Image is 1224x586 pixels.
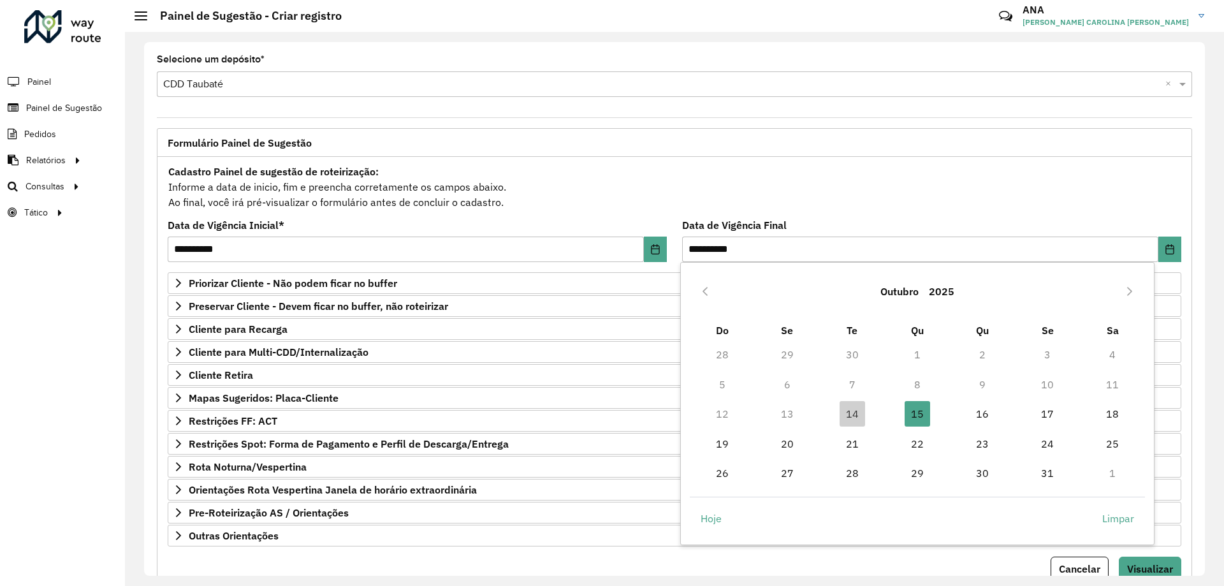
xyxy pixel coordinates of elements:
[1059,562,1100,575] span: Cancelar
[168,479,1181,501] a: Orientações Rota Vespertina Janela de horário extraordinária
[950,399,1015,429] td: 16
[1023,4,1189,16] h3: ANA
[189,301,448,311] span: Preservar Cliente - Devem ficar no buffer, não roteirizar
[885,458,950,488] td: 29
[157,52,265,67] label: Selecione um depósito
[1023,17,1189,28] span: [PERSON_NAME] CAROLINA [PERSON_NAME]
[970,401,995,427] span: 16
[1080,429,1145,458] td: 25
[168,217,284,233] label: Data de Vigência Inicial
[690,458,755,488] td: 26
[885,340,950,369] td: 1
[820,399,885,429] td: 14
[690,370,755,399] td: 5
[690,429,755,458] td: 19
[1015,399,1080,429] td: 17
[775,431,800,457] span: 20
[840,431,865,457] span: 21
[847,324,857,337] span: Te
[168,456,1181,478] a: Rota Noturna/Vespertina
[26,101,102,115] span: Painel de Sugestão
[189,462,307,472] span: Rota Noturna/Vespertina
[189,416,277,426] span: Restrições FF: ACT
[755,429,820,458] td: 20
[1015,429,1080,458] td: 24
[695,281,715,302] button: Previous Month
[1119,281,1140,302] button: Next Month
[25,180,64,193] span: Consultas
[1051,557,1109,581] button: Cancelar
[1035,401,1060,427] span: 17
[168,295,1181,317] a: Preservar Cliente - Devem ficar no buffer, não roteirizar
[1015,340,1080,369] td: 3
[970,431,995,457] span: 23
[1015,458,1080,488] td: 31
[820,340,885,369] td: 30
[168,163,1181,210] div: Informe a data de inicio, fim e preencha corretamente os campos abaixo. Ao final, você irá pré-vi...
[1091,506,1145,532] button: Limpar
[716,324,729,337] span: Do
[905,401,930,427] span: 15
[168,318,1181,340] a: Cliente para Recarga
[168,364,1181,386] a: Cliente Retira
[710,460,735,486] span: 26
[168,272,1181,294] a: Priorizar Cliente - Não podem ficar no buffer
[1165,77,1176,92] span: Clear all
[1100,401,1125,427] span: 18
[710,431,735,457] span: 19
[970,460,995,486] span: 30
[189,439,509,449] span: Restrições Spot: Forma de Pagamento e Perfil de Descarga/Entrega
[976,324,989,337] span: Qu
[682,217,787,233] label: Data de Vigência Final
[1127,562,1173,575] span: Visualizar
[189,485,477,495] span: Orientações Rota Vespertina Janela de horário extraordinária
[924,276,959,307] button: Choose Year
[26,154,66,167] span: Relatórios
[1080,399,1145,429] td: 18
[189,531,279,541] span: Outras Orientações
[680,262,1155,545] div: Choose Date
[755,399,820,429] td: 13
[1080,340,1145,369] td: 4
[905,431,930,457] span: 22
[1035,431,1060,457] span: 24
[24,206,48,219] span: Tático
[950,458,1015,488] td: 30
[690,506,732,532] button: Hoje
[189,347,368,357] span: Cliente para Multi-CDD/Internalização
[27,75,51,89] span: Painel
[950,340,1015,369] td: 2
[147,9,342,23] h2: Painel de Sugestão - Criar registro
[168,410,1181,432] a: Restrições FF: ACT
[1042,324,1054,337] span: Se
[1107,324,1119,337] span: Sa
[1015,370,1080,399] td: 10
[168,525,1181,546] a: Outras Orientações
[911,324,924,337] span: Qu
[168,138,312,148] span: Formulário Painel de Sugestão
[755,458,820,488] td: 27
[885,370,950,399] td: 8
[905,460,930,486] span: 29
[775,460,800,486] span: 27
[644,237,667,262] button: Choose Date
[1080,370,1145,399] td: 11
[950,370,1015,399] td: 9
[189,393,339,403] span: Mapas Sugeridos: Placa-Cliente
[755,340,820,369] td: 29
[950,429,1015,458] td: 23
[168,165,379,178] strong: Cadastro Painel de sugestão de roteirização:
[885,399,950,429] td: 15
[189,370,253,380] span: Cliente Retira
[24,128,56,141] span: Pedidos
[820,370,885,399] td: 7
[840,401,865,427] span: 14
[1080,458,1145,488] td: 1
[885,429,950,458] td: 22
[690,340,755,369] td: 28
[781,324,793,337] span: Se
[992,3,1019,30] a: Contato Rápido
[168,433,1181,455] a: Restrições Spot: Forma de Pagamento e Perfil de Descarga/Entrega
[875,276,924,307] button: Choose Month
[820,429,885,458] td: 21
